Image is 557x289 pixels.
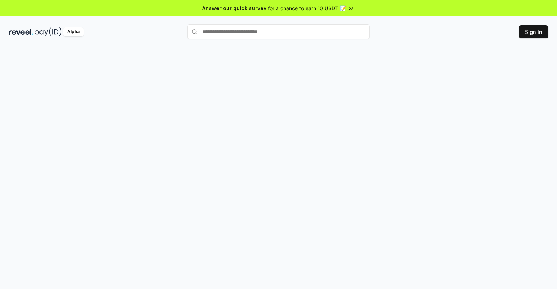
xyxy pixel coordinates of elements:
[202,4,266,12] span: Answer our quick survey
[35,27,62,36] img: pay_id
[63,27,84,36] div: Alpha
[268,4,346,12] span: for a chance to earn 10 USDT 📝
[9,27,33,36] img: reveel_dark
[519,25,548,38] button: Sign In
